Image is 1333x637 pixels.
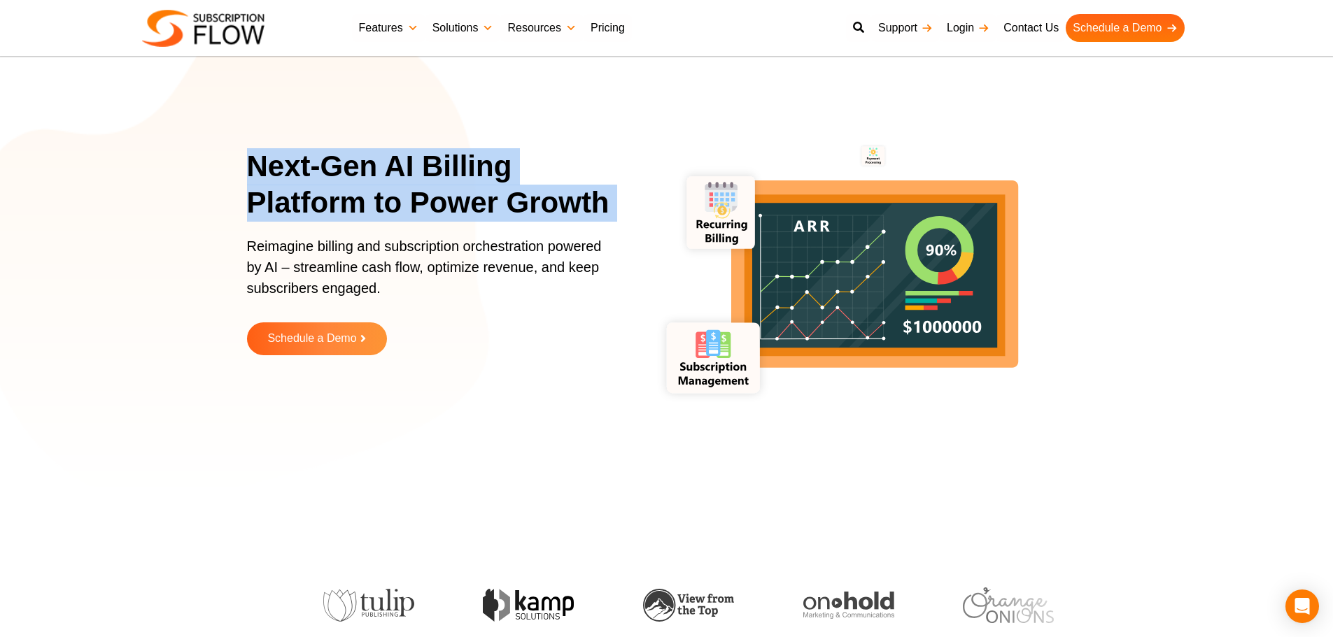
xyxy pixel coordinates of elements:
a: Solutions [425,14,501,42]
a: Schedule a Demo [1066,14,1184,42]
img: Subscriptionflow [142,10,265,47]
a: Login [940,14,996,42]
div: Open Intercom Messenger [1285,589,1319,623]
a: Contact Us [996,14,1066,42]
a: Schedule a Demo [247,322,387,355]
span: Schedule a Demo [267,333,356,345]
h1: Next-Gen AI Billing Platform to Power Growth [247,148,628,222]
a: Support [871,14,940,42]
a: Features [352,14,425,42]
img: view-from-the-top [643,589,734,622]
img: kamp-solution [483,589,574,622]
img: tulip-publishing [323,589,414,622]
img: orange-onions [963,587,1054,623]
a: Resources [500,14,583,42]
a: Pricing [584,14,632,42]
p: Reimagine billing and subscription orchestration powered by AI – streamline cash flow, optimize r... [247,236,611,313]
img: onhold-marketing [803,592,894,620]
